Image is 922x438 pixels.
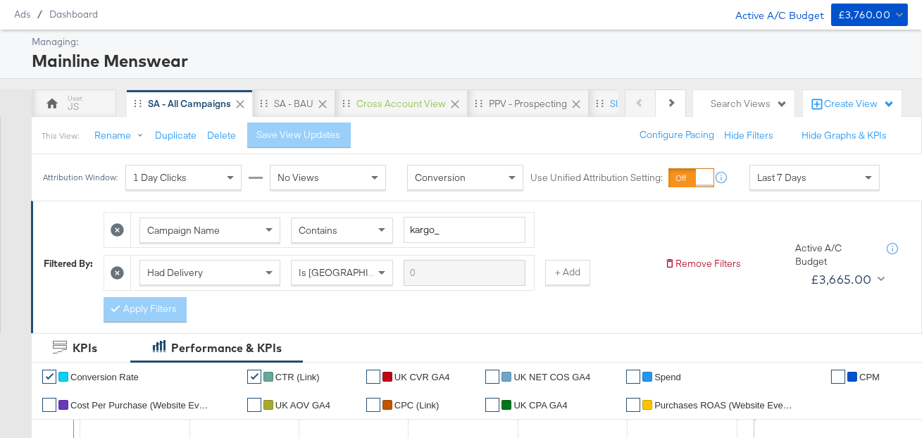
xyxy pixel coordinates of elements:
span: CPC (Link) [394,400,440,411]
div: Drag to reorder tab [342,99,350,107]
span: Conversion [415,171,466,184]
a: ✔ [247,370,261,384]
button: Configure Pacing [630,123,724,148]
span: Conversion Rate [70,372,139,382]
a: ✔ [626,398,640,412]
div: JS [68,100,80,113]
span: Cost Per Purchase (Website Events) [70,400,211,411]
div: Create View [824,97,895,111]
span: Last 7 Days [757,171,806,184]
button: Duplicate [156,129,197,142]
a: ✔ [485,398,499,412]
span: CTR (Link) [275,372,320,382]
span: Campaign Name [147,224,220,237]
div: Filtered By: [44,257,93,270]
a: ✔ [626,370,640,384]
div: SA - All campaigns [148,97,231,111]
div: £3,665.00 [811,269,872,290]
button: £3,760.00 [831,4,908,26]
div: £3,760.00 [838,6,891,24]
span: No Views [278,171,319,184]
div: SA - BAU [274,97,313,111]
span: UK NET COS GA4 [513,372,590,382]
div: Active A/C Budget [721,4,824,25]
span: Ads [14,8,30,20]
div: Drag to reorder tab [134,99,142,107]
div: Mainline Menswear [32,49,904,73]
span: Purchases ROAS (Website Events) [654,400,795,411]
label: Use Unified Attribution Setting: [530,171,663,184]
button: Delete [208,129,237,142]
a: ✔ [247,398,261,412]
input: Enter a search term [404,217,525,243]
button: £3,665.00 [805,268,887,291]
span: CPM [859,372,880,382]
a: ✔ [366,398,380,412]
button: Rename [85,123,158,149]
span: UK AOV GA4 [275,400,330,411]
div: PPV - Prospecting [489,97,567,111]
div: Cross Account View [356,97,446,111]
a: ✔ [42,370,56,384]
input: Enter a search term [404,260,525,286]
a: ✔ [831,370,845,384]
button: + Add [545,260,590,285]
div: Attribution Window: [42,173,118,182]
div: This View: [42,130,80,142]
a: ✔ [42,398,56,412]
button: Hide Graphs & KPIs [802,129,887,142]
button: Hide Filters [724,129,773,142]
span: Contains [299,224,337,237]
span: Had Delivery [147,266,203,279]
div: Managing: [32,35,904,49]
div: Slots All [610,97,644,111]
span: UK CPA GA4 [513,400,567,411]
span: UK CVR GA4 [394,372,450,382]
div: Search Views [711,97,787,111]
button: Remove Filters [664,257,741,270]
div: Drag to reorder tab [260,99,268,107]
div: Drag to reorder tab [596,99,604,107]
div: KPIs [73,340,97,356]
div: Drag to reorder tab [475,99,482,107]
a: ✔ [485,370,499,384]
a: Dashboard [49,8,98,20]
span: Is [GEOGRAPHIC_DATA] [299,266,406,279]
a: ✔ [366,370,380,384]
span: / [30,8,49,20]
div: Active A/C Budget [795,242,873,268]
span: Spend [654,372,681,382]
div: Performance & KPIs [171,340,282,356]
span: 1 Day Clicks [133,171,187,184]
